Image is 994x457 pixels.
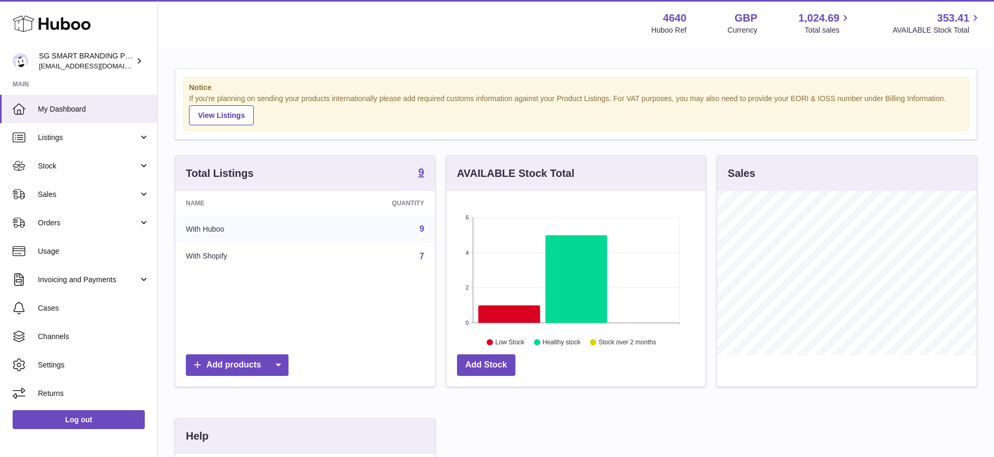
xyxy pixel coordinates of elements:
[420,252,424,261] a: 7
[728,166,755,181] h3: Sales
[728,25,758,35] div: Currency
[465,320,469,326] text: 0
[13,53,28,69] img: uktopsmileshipping@gmail.com
[189,94,963,125] div: If you're planning on sending your products internationally please add required customs informati...
[189,105,254,125] a: View Listings
[799,11,840,25] span: 1,024.69
[38,389,150,399] span: Returns
[186,166,254,181] h3: Total Listings
[465,214,469,221] text: 6
[937,11,969,25] span: 353.41
[38,332,150,342] span: Channels
[892,11,981,35] a: 353.41 AVAILABLE Stock Total
[892,25,981,35] span: AVAILABLE Stock Total
[599,339,656,346] text: Stock over 2 months
[38,360,150,370] span: Settings
[175,191,315,215] th: Name
[175,243,315,270] td: With Shopify
[495,339,525,346] text: Low Stock
[186,429,208,443] h3: Help
[38,303,150,313] span: Cases
[542,339,581,346] text: Healthy stock
[315,191,435,215] th: Quantity
[734,11,757,25] strong: GBP
[175,215,315,243] td: With Huboo
[38,246,150,256] span: Usage
[420,224,424,233] a: 9
[189,83,963,93] strong: Notice
[419,167,424,180] a: 9
[38,104,150,114] span: My Dashboard
[799,11,852,35] a: 1,024.69 Total sales
[39,51,134,71] div: SG SMART BRANDING PTE. LTD.
[419,167,424,177] strong: 9
[13,410,145,429] a: Log out
[38,133,138,143] span: Listings
[38,275,138,285] span: Invoicing and Payments
[804,25,851,35] span: Total sales
[651,25,687,35] div: Huboo Ref
[38,190,138,200] span: Sales
[186,354,289,376] a: Add products
[663,11,687,25] strong: 4640
[465,284,469,291] text: 2
[465,250,469,256] text: 4
[457,166,574,181] h3: AVAILABLE Stock Total
[38,161,138,171] span: Stock
[457,354,515,376] a: Add Stock
[39,62,155,70] span: [EMAIL_ADDRESS][DOMAIN_NAME]
[38,218,138,228] span: Orders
